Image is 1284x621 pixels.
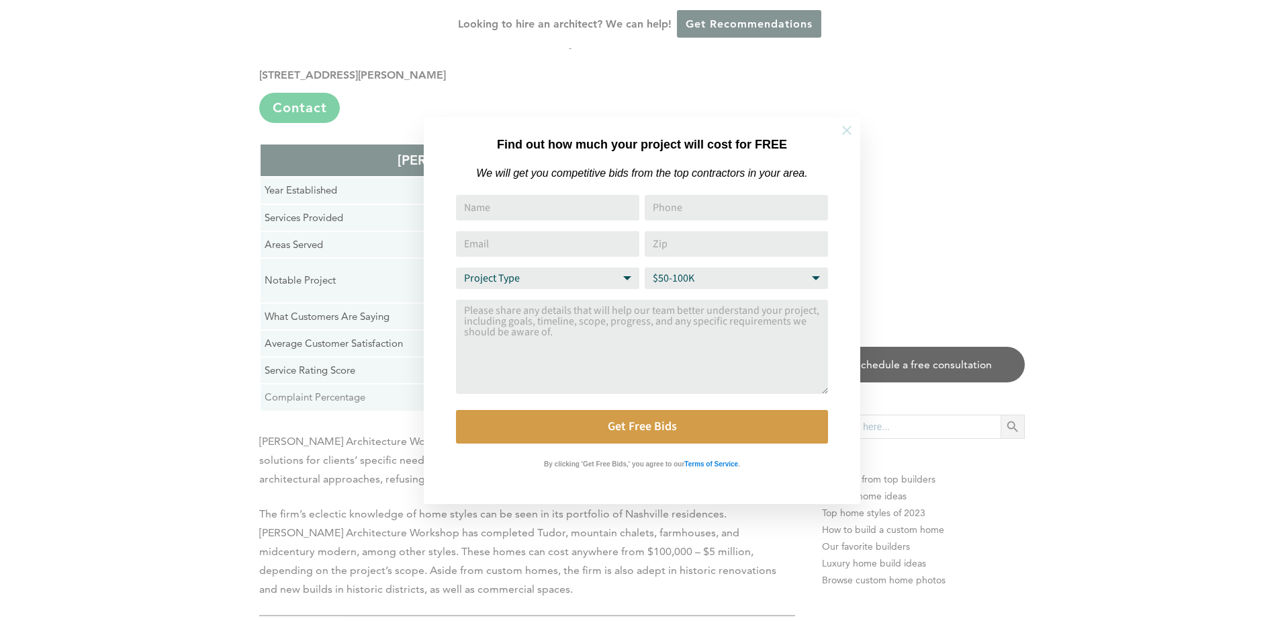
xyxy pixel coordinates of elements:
[476,167,807,179] em: We will get you competitive bids from the top contractors in your area.
[738,460,740,468] strong: .
[456,195,639,220] input: Name
[497,138,787,151] strong: Find out how much your project will cost for FREE
[456,267,639,289] select: Project Type
[456,410,828,444] button: Get Free Bids
[645,195,828,220] input: Phone
[684,457,738,468] a: Terms of Service
[544,460,684,468] strong: By clicking 'Get Free Bids,' you agree to our
[823,107,870,154] button: Close
[456,300,828,394] textarea: Comment or Message
[645,231,828,257] input: Zip
[684,460,738,468] strong: Terms of Service
[456,231,639,257] input: Email Address
[645,267,828,289] select: Budget Range
[1026,524,1268,605] iframe: Drift Widget Chat Controller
